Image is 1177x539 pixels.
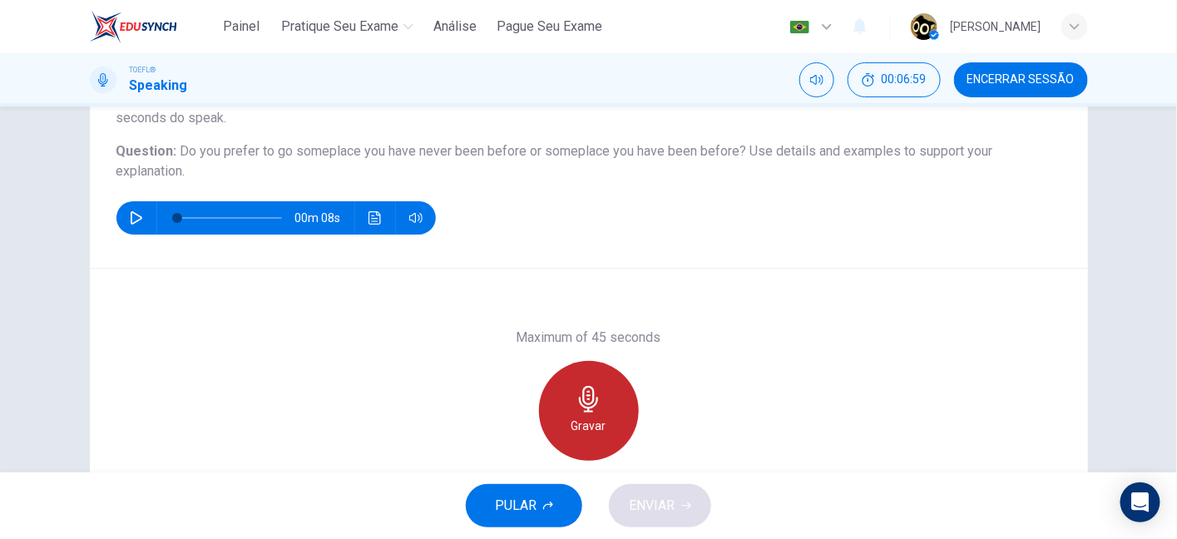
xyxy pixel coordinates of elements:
div: Esconder [848,62,941,97]
button: Análise [427,12,483,42]
h1: Speaking [130,76,188,96]
span: PULAR [495,494,537,517]
span: Do you prefer to go someplace you have never been before or someplace you have been before? [181,143,747,159]
h6: Maximum of 45 seconds [517,328,661,348]
button: Pratique seu exame [274,12,420,42]
button: Pague Seu Exame [490,12,609,42]
span: Painel [223,17,260,37]
div: [PERSON_NAME] [951,17,1041,37]
div: Open Intercom Messenger [1120,482,1160,522]
span: TOEFL® [130,64,156,76]
button: Clique para ver a transcrição do áudio [362,201,388,235]
button: Encerrar Sessão [954,62,1088,97]
h6: Gravar [571,416,606,436]
a: EduSynch logo [90,10,215,43]
span: 00:06:59 [882,73,927,87]
h6: Directions : [116,88,1061,128]
span: Pratique seu exame [281,17,398,37]
div: Silenciar [799,62,834,97]
button: PULAR [466,484,582,527]
span: Análise [433,17,477,37]
img: pt [789,21,810,33]
button: Gravar [539,361,639,461]
span: Pague Seu Exame [497,17,602,37]
img: Profile picture [911,13,937,40]
span: Encerrar Sessão [967,73,1075,87]
span: 00m 08s [295,201,354,235]
h6: Question : [116,141,1061,181]
button: 00:06:59 [848,62,941,97]
button: Painel [215,12,268,42]
img: EduSynch logo [90,10,177,43]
